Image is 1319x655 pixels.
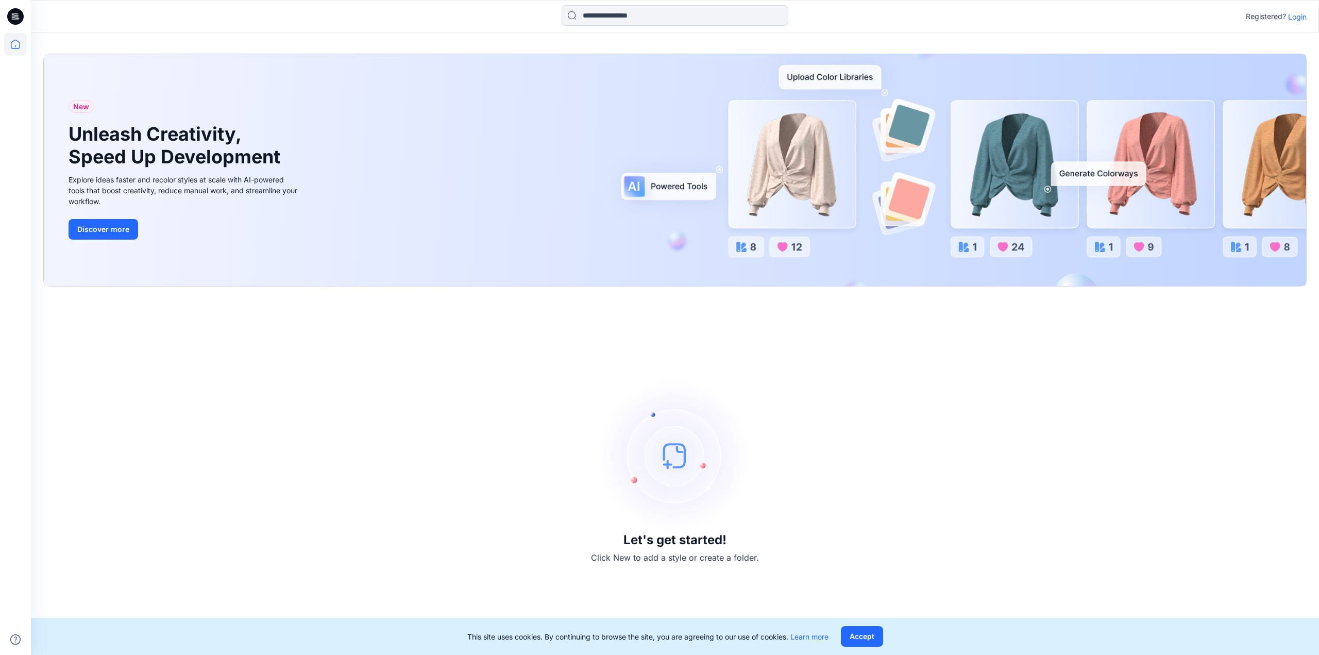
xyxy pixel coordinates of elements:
[598,378,752,533] img: empty-state-image.svg
[591,551,759,564] p: Click New to add a style or create a folder.
[69,219,300,240] a: Discover more
[73,100,89,113] span: New
[1246,10,1286,23] p: Registered?
[69,219,138,240] button: Discover more
[790,632,828,641] a: Learn more
[69,123,285,167] h1: Unleash Creativity, Speed Up Development
[841,626,883,647] button: Accept
[467,631,828,642] p: This site uses cookies. By continuing to browse the site, you are agreeing to our use of cookies.
[1288,11,1307,22] p: Login
[69,174,300,207] div: Explore ideas faster and recolor styles at scale with AI-powered tools that boost creativity, red...
[623,533,726,547] h3: Let's get started!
